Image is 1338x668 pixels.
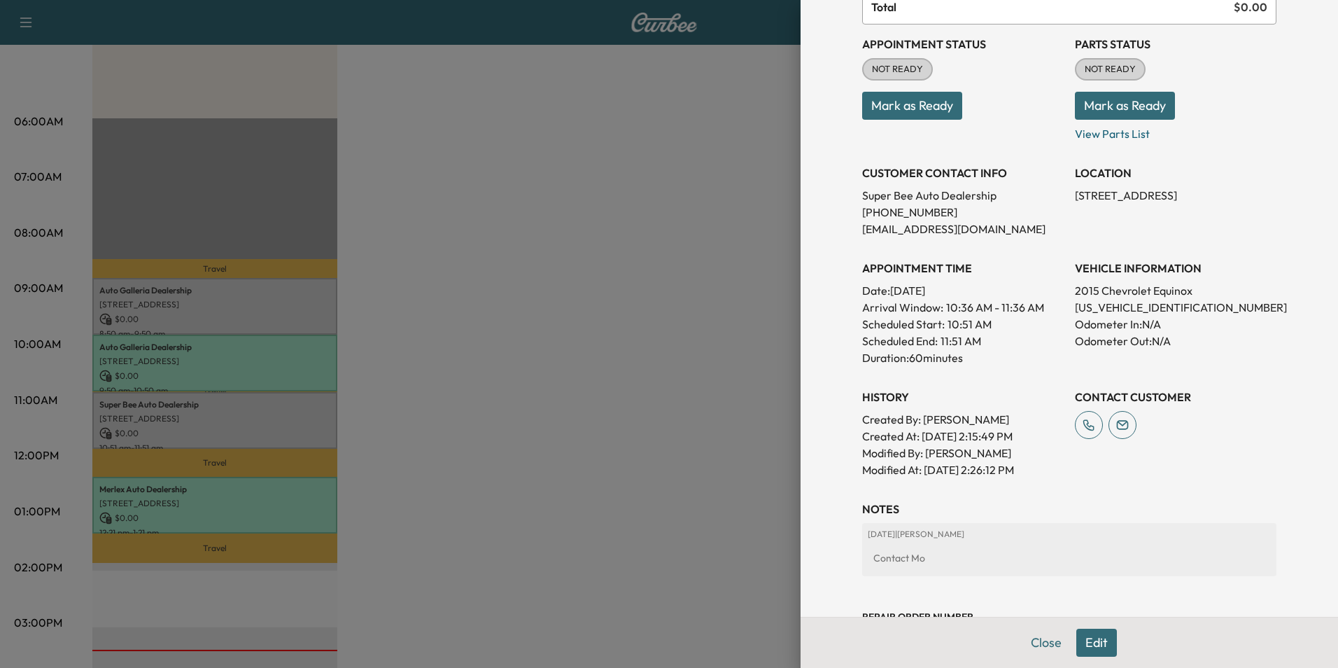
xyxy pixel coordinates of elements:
p: 11:51 AM [941,333,981,349]
span: NOT READY [1076,62,1144,76]
h3: Appointment Status [862,36,1064,53]
h3: NOTES [862,501,1276,517]
p: View Parts List [1075,120,1276,142]
h3: History [862,389,1064,405]
p: Duration: 60 minutes [862,349,1064,366]
h3: CUSTOMER CONTACT INFO [862,165,1064,181]
p: Created At : [DATE] 2:15:49 PM [862,428,1064,445]
button: Mark as Ready [862,92,962,120]
p: 2015 Chevrolet Equinox [1075,282,1276,299]
button: Edit [1076,629,1117,657]
h3: Parts Status [1075,36,1276,53]
h3: APPOINTMENT TIME [862,260,1064,277]
p: Date: [DATE] [862,282,1064,299]
div: Contact Mo [868,545,1271,571]
span: NOT READY [864,62,931,76]
p: Scheduled Start: [862,316,945,333]
h3: CONTACT CUSTOMER [1075,389,1276,405]
p: [PHONE_NUMBER] [862,204,1064,221]
button: Close [1022,629,1071,657]
p: Modified By : [PERSON_NAME] [862,445,1064,461]
p: Created By : [PERSON_NAME] [862,411,1064,428]
p: [US_VEHICLE_IDENTIFICATION_NUMBER] [1075,299,1276,316]
h3: LOCATION [1075,165,1276,181]
p: Odometer In: N/A [1075,316,1276,333]
p: 10:51 AM [948,316,992,333]
p: Modified At : [DATE] 2:26:12 PM [862,461,1064,478]
p: [EMAIL_ADDRESS][DOMAIN_NAME] [862,221,1064,237]
p: Odometer Out: N/A [1075,333,1276,349]
button: Mark as Ready [1075,92,1175,120]
h3: Repair Order number [862,610,1276,624]
span: 10:36 AM - 11:36 AM [946,299,1044,316]
h3: VEHICLE INFORMATION [1075,260,1276,277]
p: Scheduled End: [862,333,938,349]
p: Arrival Window: [862,299,1064,316]
p: [STREET_ADDRESS] [1075,187,1276,204]
p: Super Bee Auto Dealership [862,187,1064,204]
p: [DATE] | [PERSON_NAME] [868,529,1271,540]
